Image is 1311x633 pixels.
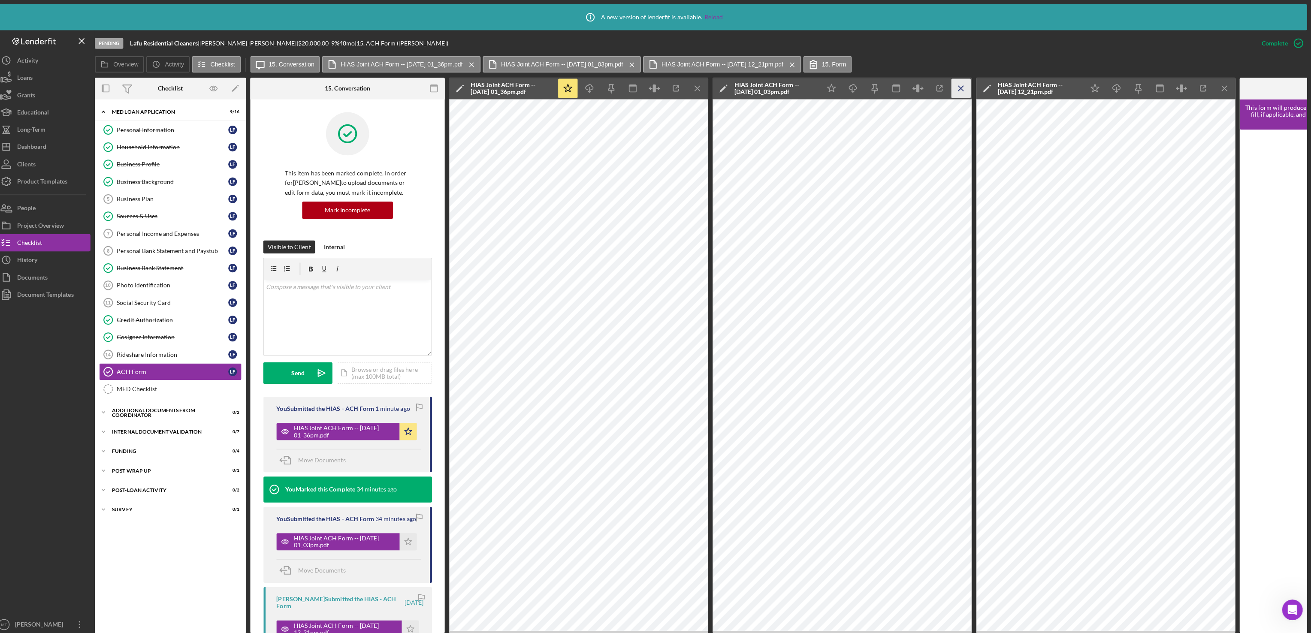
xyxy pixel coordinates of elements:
div: L F [236,279,244,288]
button: HIAS Joint ACH Form -- [DATE] 12_21pm.pdf [647,56,804,72]
div: I'm sorry you are experiencing the issues! Can you please share the client's email/name so I can ... [14,143,134,194]
div: HIAS Joint ACH Form -- [DATE] 12_21pm.pdf [1000,81,1081,95]
div: Pending [103,38,131,48]
button: Checklist [199,56,248,72]
a: Sources & UsesLF [107,206,249,223]
div: L F [236,159,244,168]
time: 2025-08-12 17:03 [381,512,422,519]
div: [PERSON_NAME] [14,193,134,202]
div: Project Overview [26,215,72,235]
div: Business Profile [125,160,236,167]
span: Move Documents [305,453,352,461]
button: Visible to Client [270,239,322,252]
div: Educational [26,103,57,122]
button: HIAS Joint ACH Form -- [DATE] 01_36pm.pdf [329,56,486,72]
div: 0 / 7 [231,426,247,431]
div: Hi [PERSON_NAME], [14,130,134,139]
div: Cosigner Information [125,332,236,338]
button: Long-Term [4,120,99,137]
button: Emoji picker [13,281,20,288]
div: Survey [120,503,225,509]
div: Internal Document Validation [120,426,225,431]
a: Business Bank StatementLF [107,258,249,275]
div: Christina says… [7,125,165,223]
span: More in the Help Center [59,42,140,49]
div: Mibrak says… [7,250,165,288]
div: MED Checklist [125,383,248,390]
time: 2025-08-12 17:03 [362,483,403,490]
a: Personal InformationLF [107,121,249,138]
iframe: Intercom live chat [1282,595,1302,616]
div: Checklist [166,84,190,91]
a: Business ProfileLF [107,155,249,172]
button: Upload attachment [41,281,48,288]
div: Mibrak says… [7,63,165,100]
img: Profile image for Operator [7,39,21,52]
div: [PERSON_NAME] Submitted the HIAS - ACH Form [283,592,409,606]
button: People [4,198,99,215]
div: L F [236,245,244,253]
div: Business Bank Statement [125,263,236,270]
button: Documents [4,267,99,284]
button: go back [6,3,22,20]
div: [PERSON_NAME] [21,612,77,631]
button: Project Overview [4,215,99,232]
div: HIAS Joint ACH Form -- [DATE] 12_21pm.pdf [300,618,403,632]
div: HIAS Joint ACH Form -- [DATE] 01_36pm.pdf [300,422,401,436]
time: 2025-05-20 16:21 [410,595,429,602]
div: Business Background [125,177,236,184]
div: Personal Information [125,126,236,133]
div: Photo Identification [125,280,236,287]
button: Move Documents [283,556,360,577]
div: L F [236,142,244,151]
div: 0 / 1 [231,465,247,470]
div: You Submitted the HIAS - ACH Form [283,403,380,410]
a: 8Personal Bank Statement and PaystubLF [107,241,249,258]
div: People [26,198,44,217]
div: Personal Income and Expenses [125,229,236,235]
div: 3. I can't see it here after he signed it [38,100,165,119]
p: This item has been marked complete. In order for [PERSON_NAME] to upload documents or edit form d... [292,167,416,196]
label: HIAS Joint ACH Form -- [DATE] 01_36pm.pdf [347,60,468,67]
div: 9 / 16 [231,109,247,114]
a: History [4,250,99,267]
div: L F [236,365,244,374]
label: 15. Form [825,60,849,67]
div: 0 / 4 [231,446,247,451]
a: MED Checklist [107,378,249,395]
div: 0 / 2 [231,484,247,489]
textarea: Message… [7,263,164,277]
button: Internal [326,239,356,252]
div: 0 / 1 [231,503,247,509]
button: Send [270,360,339,381]
div: Mibrak says… [7,100,165,126]
button: Clients [4,154,99,172]
div: MED Loan Application [120,109,225,114]
div: $20,000.00 [305,39,338,46]
div: 15. Conversation [332,84,377,91]
div: 2. when client want to sine the ACH for on his phone after we submited it from my computer it is ... [31,63,165,99]
div: Clients [26,154,44,174]
button: HIAS Joint ACH Form -- [DATE] 01_03pm.pdf [283,530,423,547]
div: [PERSON_NAME] [PERSON_NAME] | [207,39,305,46]
div: HIAS Joint ACH Form -- [DATE] 01_03pm.pdf [300,531,401,545]
div: Checklist [26,232,51,252]
time: 2025-08-12 17:36 [381,403,416,410]
button: Educational [4,103,99,120]
div: Additional Documents from Coordinator [120,405,225,415]
div: Household Information [125,143,236,150]
tspan: 14 [113,350,119,355]
tspan: 10 [113,281,118,286]
div: L F [236,125,244,133]
a: Credit AuthorizationLF [107,309,249,326]
label: HIAS Joint ACH Form -- [DATE] 12_21pm.pdf [666,60,787,67]
div: L F [236,296,244,305]
a: Document Templates [4,284,99,301]
a: Dashboard [4,137,99,154]
div: Rideshare Information [125,349,236,356]
a: [EMAIL_ADDRESS][DOMAIN_NAME] [38,237,143,244]
span: Move Documents [305,563,352,570]
button: Gif picker [27,281,34,288]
